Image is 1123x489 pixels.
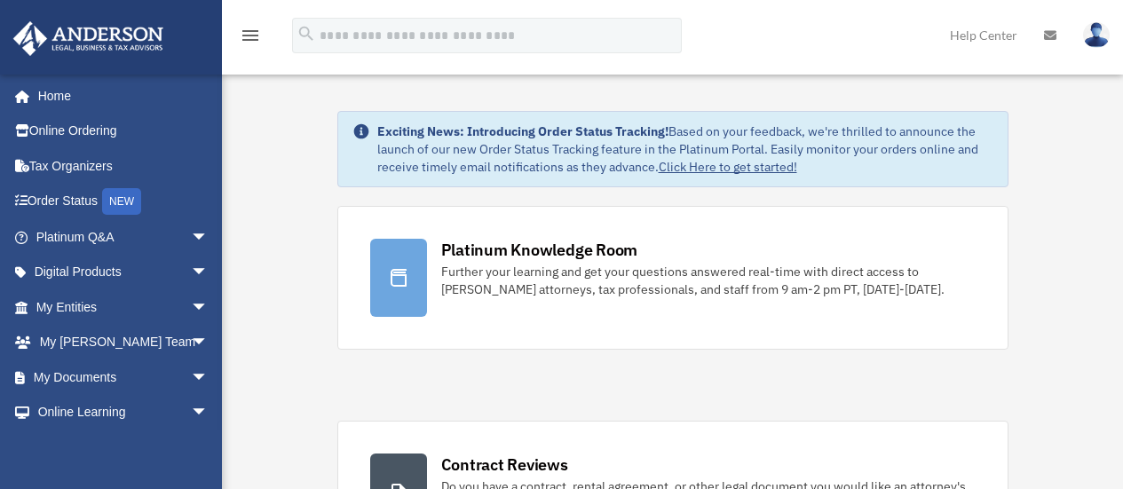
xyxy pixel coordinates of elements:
[441,454,568,476] div: Contract Reviews
[191,395,226,431] span: arrow_drop_down
[297,24,316,43] i: search
[102,188,141,215] div: NEW
[441,239,638,261] div: Platinum Knowledge Room
[659,159,797,175] a: Click Here to get started!
[191,255,226,291] span: arrow_drop_down
[12,78,226,114] a: Home
[12,255,235,290] a: Digital Productsarrow_drop_down
[441,263,976,298] div: Further your learning and get your questions answered real-time with direct access to [PERSON_NAM...
[8,21,169,56] img: Anderson Advisors Platinum Portal
[12,219,235,255] a: Platinum Q&Aarrow_drop_down
[240,25,261,46] i: menu
[191,289,226,326] span: arrow_drop_down
[12,359,235,395] a: My Documentsarrow_drop_down
[377,122,993,176] div: Based on your feedback, we're thrilled to announce the launch of our new Order Status Tracking fe...
[12,289,235,325] a: My Entitiesarrow_drop_down
[1083,22,1110,48] img: User Pic
[377,123,668,139] strong: Exciting News: Introducing Order Status Tracking!
[12,395,235,430] a: Online Learningarrow_drop_down
[240,31,261,46] a: menu
[12,184,235,220] a: Order StatusNEW
[191,219,226,256] span: arrow_drop_down
[191,325,226,361] span: arrow_drop_down
[191,359,226,396] span: arrow_drop_down
[12,114,235,149] a: Online Ordering
[12,325,235,360] a: My [PERSON_NAME] Teamarrow_drop_down
[12,148,235,184] a: Tax Organizers
[337,206,1008,350] a: Platinum Knowledge Room Further your learning and get your questions answered real-time with dire...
